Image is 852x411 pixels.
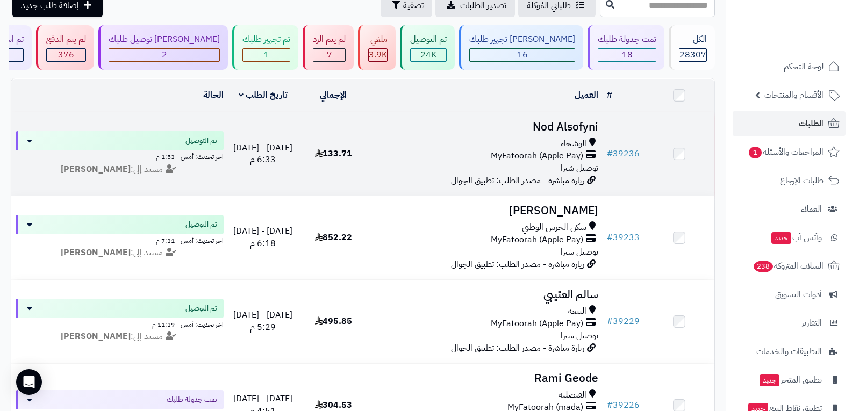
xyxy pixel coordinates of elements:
[410,33,447,46] div: تم التوصيل
[733,310,846,336] a: التقارير
[167,394,217,405] span: تمت جدولة طلبك
[16,369,42,395] div: Open Intercom Messenger
[679,48,706,61] span: 28307
[756,344,822,359] span: التطبيقات والخدمات
[185,135,217,146] span: تم التوصيل
[771,232,791,244] span: جديد
[801,201,822,217] span: العملاء
[203,89,224,102] a: الحالة
[561,329,598,342] span: توصيل شبرا
[16,318,224,329] div: اخر تحديث: أمس - 11:39 م
[8,163,232,176] div: مسند إلى:
[561,138,586,150] span: الوشحاء
[239,89,288,102] a: تاريخ الطلب
[315,147,352,160] span: 133.71
[185,219,217,230] span: تم التوصيل
[469,33,575,46] div: [PERSON_NAME] تجهيز طلبك
[451,174,584,187] span: زيارة مباشرة - مصدر الطلب: تطبيق الجوال
[109,49,219,61] div: 2
[313,33,346,46] div: لم يتم الرد
[47,49,85,61] div: 376
[327,48,332,61] span: 7
[607,315,640,328] a: #39229
[733,367,846,393] a: تطبيق المتجرجديد
[230,25,300,70] a: تم تجهيز طلبك 1
[96,25,230,70] a: [PERSON_NAME] توصيل طلبك 2
[242,33,290,46] div: تم تجهيز طلبك
[622,48,633,61] span: 18
[733,253,846,279] a: السلات المتروكة238
[61,246,131,259] strong: [PERSON_NAME]
[491,318,583,330] span: MyFatoorah (Apple Pay)
[185,303,217,314] span: تم التوصيل
[559,389,586,401] span: الفيصلية
[517,48,528,61] span: 16
[775,287,822,302] span: أدوات التسويق
[420,48,436,61] span: 24K
[109,33,220,46] div: [PERSON_NAME] توصيل طلبك
[315,231,352,244] span: 852.22
[61,330,131,343] strong: [PERSON_NAME]
[799,116,824,131] span: الطلبات
[733,225,846,250] a: وآتس آبجديد
[373,372,599,385] h3: Rami Geode
[749,147,762,158] span: 1
[607,315,613,328] span: #
[561,246,598,258] span: توصيل شبرا
[356,25,398,70] a: ملغي 3.9K
[373,289,599,301] h3: سالم العتيبي
[733,196,846,222] a: العملاء
[369,48,387,61] span: 3.9K
[522,221,586,234] span: سكن الحرس الوطني
[748,145,824,160] span: المراجعات والأسئلة
[491,234,583,246] span: MyFatoorah (Apple Pay)
[491,150,583,162] span: MyFatoorah (Apple Pay)
[16,234,224,246] div: اخر تحديث: أمس - 7:31 م
[598,33,656,46] div: تمت جدولة طلبك
[667,25,717,70] a: الكل28307
[575,89,598,102] a: العميل
[758,372,822,387] span: تطبيق المتجر
[300,25,356,70] a: لم يتم الرد 7
[568,305,586,318] span: البيعة
[368,33,388,46] div: ملغي
[733,168,846,193] a: طلبات الإرجاع
[733,111,846,136] a: الطلبات
[679,33,707,46] div: الكل
[8,330,232,343] div: مسند إلى:
[34,25,96,70] a: لم يتم الدفع 376
[607,231,640,244] a: #39233
[233,225,292,250] span: [DATE] - [DATE] 6:18 م
[607,231,613,244] span: #
[733,139,846,165] a: المراجعات والأسئلة1
[46,33,86,46] div: لم يتم الدفع
[58,48,74,61] span: 376
[561,162,598,175] span: توصيل شبرا
[733,54,846,80] a: لوحة التحكم
[753,258,824,273] span: السلات المتروكة
[233,141,292,167] span: [DATE] - [DATE] 6:33 م
[162,48,167,61] span: 2
[770,230,822,245] span: وآتس آب
[784,59,824,74] span: لوحة التحكم
[754,261,773,272] span: 238
[733,338,846,364] a: التطبيقات والخدمات
[243,49,290,61] div: 1
[398,25,457,70] a: تم التوصيل 24K
[313,49,345,61] div: 7
[779,30,842,53] img: logo-2.png
[315,315,352,328] span: 495.85
[585,25,667,70] a: تمت جدولة طلبك 18
[764,88,824,103] span: الأقسام والمنتجات
[780,173,824,188] span: طلبات الإرجاع
[451,258,584,271] span: زيارة مباشرة - مصدر الطلب: تطبيق الجوال
[373,205,599,217] h3: [PERSON_NAME]
[233,308,292,334] span: [DATE] - [DATE] 5:29 م
[411,49,446,61] div: 24017
[607,89,612,102] a: #
[470,49,575,61] div: 16
[451,342,584,355] span: زيارة مباشرة - مصدر الطلب: تطبيق الجوال
[8,247,232,259] div: مسند إلى:
[264,48,269,61] span: 1
[16,150,224,162] div: اخر تحديث: أمس - 1:53 م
